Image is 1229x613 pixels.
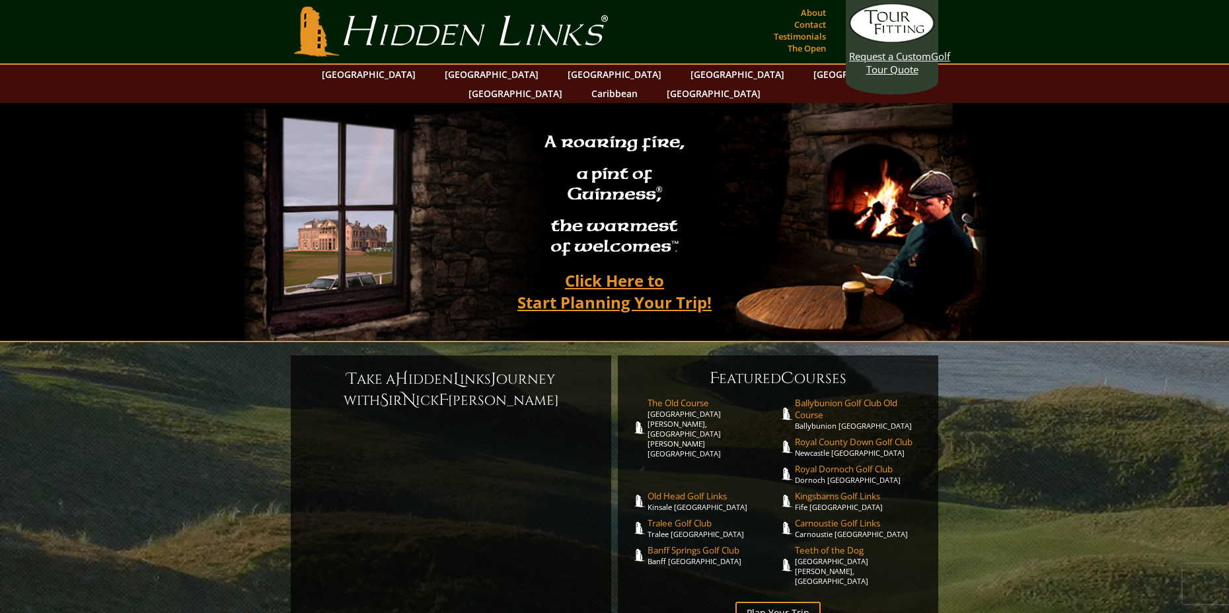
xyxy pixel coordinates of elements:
[795,544,926,586] a: Teeth of the Dog[GEOGRAPHIC_DATA][PERSON_NAME], [GEOGRAPHIC_DATA]
[648,517,778,539] a: Tralee Golf ClubTralee [GEOGRAPHIC_DATA]
[648,544,778,566] a: Banff Springs Golf ClubBanff [GEOGRAPHIC_DATA]
[648,517,778,529] span: Tralee Golf Club
[648,397,778,409] span: The Old Course
[770,27,829,46] a: Testimonials
[849,3,935,76] a: Request a CustomGolf Tour Quote
[648,490,778,512] a: Old Head Golf LinksKinsale [GEOGRAPHIC_DATA]
[795,463,926,475] span: Royal Dornoch Golf Club
[380,390,389,411] span: S
[660,84,767,103] a: [GEOGRAPHIC_DATA]
[395,369,408,390] span: H
[648,397,778,458] a: The Old Course[GEOGRAPHIC_DATA][PERSON_NAME], [GEOGRAPHIC_DATA][PERSON_NAME] [GEOGRAPHIC_DATA]
[795,397,926,421] span: Ballybunion Golf Club Old Course
[795,517,926,539] a: Carnoustie Golf LinksCarnoustie [GEOGRAPHIC_DATA]
[795,436,926,458] a: Royal County Down Golf ClubNewcastle [GEOGRAPHIC_DATA]
[438,65,545,84] a: [GEOGRAPHIC_DATA]
[781,368,794,389] span: C
[795,463,926,485] a: Royal Dornoch Golf ClubDornoch [GEOGRAPHIC_DATA]
[504,265,725,318] a: Click Here toStart Planning Your Trip!
[304,369,598,411] h6: ake a idden inks ourney with ir ick [PERSON_NAME]
[795,490,926,502] span: Kingsbarns Golf Links
[791,15,829,34] a: Contact
[347,369,357,390] span: T
[462,84,569,103] a: [GEOGRAPHIC_DATA]
[536,126,693,265] h2: A roaring fire, a pint of Guinness , the warmest of welcomes™.
[315,65,422,84] a: [GEOGRAPHIC_DATA]
[795,544,926,556] span: Teeth of the Dog
[561,65,668,84] a: [GEOGRAPHIC_DATA]
[795,436,926,448] span: Royal County Down Golf Club
[807,65,914,84] a: [GEOGRAPHIC_DATA]
[795,397,926,431] a: Ballybunion Golf Club Old CourseBallybunion [GEOGRAPHIC_DATA]
[795,517,926,529] span: Carnoustie Golf Links
[631,368,925,389] h6: eatured ourses
[784,39,829,57] a: The Open
[585,84,644,103] a: Caribbean
[849,50,931,63] span: Request a Custom
[453,369,460,390] span: L
[798,3,829,22] a: About
[648,544,778,556] span: Banff Springs Golf Club
[795,490,926,512] a: Kingsbarns Golf LinksFife [GEOGRAPHIC_DATA]
[710,368,719,389] span: F
[402,390,416,411] span: N
[648,490,778,502] span: Old Head Golf Links
[684,65,791,84] a: [GEOGRAPHIC_DATA]
[491,369,496,390] span: J
[439,390,448,411] span: F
